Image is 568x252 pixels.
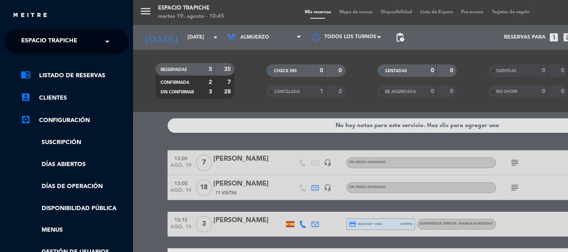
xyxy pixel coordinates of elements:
a: Días de Operación [21,182,129,191]
i: account_box [21,92,31,102]
a: Disponibilidad pública [21,204,129,213]
a: account_boxClientes [21,93,129,103]
a: Días abiertos [21,160,129,169]
i: chrome_reader_mode [21,70,31,80]
a: Suscripción [21,138,129,147]
a: chrome_reader_modeListado de Reservas [21,71,129,81]
a: Menus [21,225,129,235]
span: pending_actions [395,32,405,42]
i: settings_applications [21,115,31,125]
span: Espacio Trapiche [21,33,77,50]
a: Configuración [21,115,129,125]
img: MEITRE [12,12,48,19]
